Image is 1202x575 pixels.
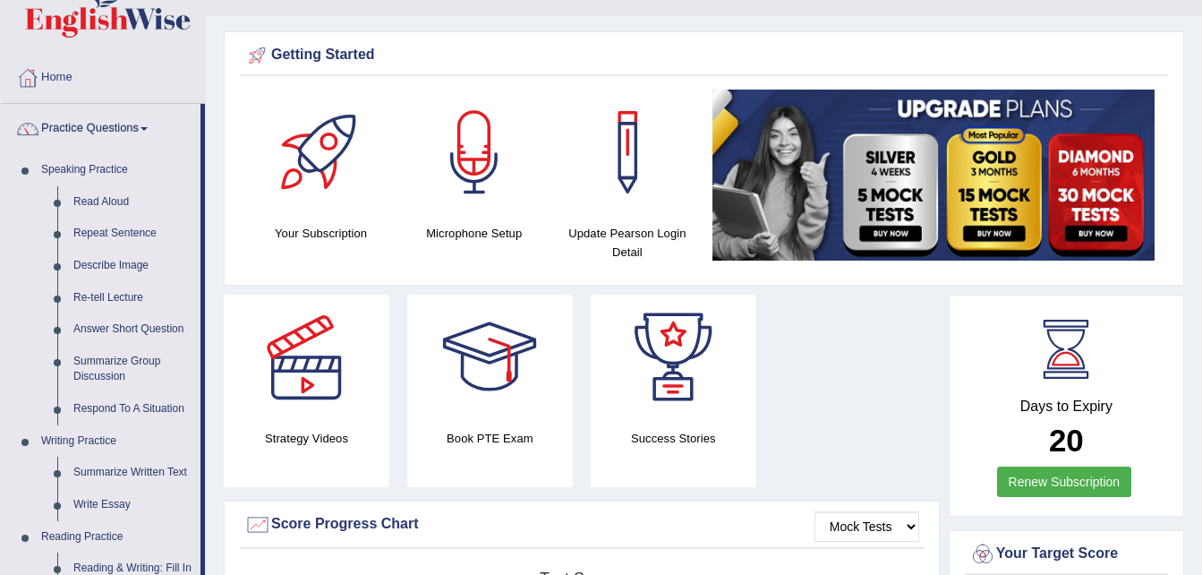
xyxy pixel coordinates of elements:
[1,104,200,149] a: Practice Questions
[65,457,200,489] a: Summarize Written Text
[997,467,1132,497] a: Renew Subscription
[1,53,205,98] a: Home
[969,541,1164,568] div: Your Target Score
[33,425,200,458] a: Writing Practice
[559,224,695,262] h4: Update Pearson Login Detail
[253,224,388,243] h4: Your Subscription
[65,186,200,219] a: Read Aloud
[33,154,200,186] a: Speaking Practice
[65,489,200,521] a: Write Essay
[65,313,200,346] a: Answer Short Question
[591,429,756,448] h4: Success Stories
[65,282,200,314] a: Re-tell Lecture
[224,429,389,448] h4: Strategy Videos
[244,42,1164,69] div: Getting Started
[969,399,1164,415] h4: Days to Expiry
[406,224,541,243] h4: Microphone Setup
[65,346,200,393] a: Summarize Group Discussion
[244,511,919,538] div: Score Progress Chart
[65,218,200,250] a: Repeat Sentence
[65,250,200,282] a: Describe Image
[65,393,200,425] a: Respond To A Situation
[33,521,200,554] a: Reading Practice
[712,90,1155,261] img: small5.jpg
[407,429,573,448] h4: Book PTE Exam
[1049,423,1084,458] b: 20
